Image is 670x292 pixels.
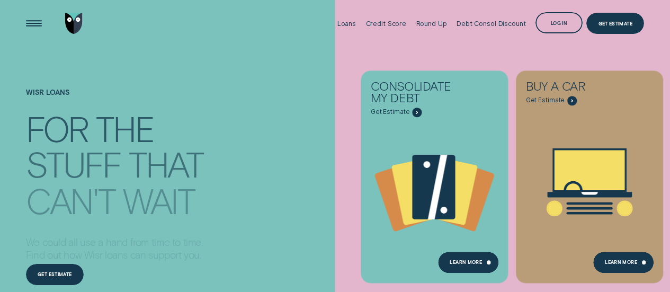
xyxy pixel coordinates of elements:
[438,252,498,273] a: Learn more
[516,70,663,277] a: Buy a car - Learn more
[526,97,565,105] span: Get Estimate
[526,81,620,96] div: Buy a car
[457,20,525,28] div: Debt Consol Discount
[26,112,88,145] div: For
[26,236,203,261] p: We could all use a hand from time to time. Find out how Wisr loans can support you.
[96,112,154,145] div: the
[65,13,83,34] img: Wisr
[535,12,583,33] button: Log in
[23,13,44,34] button: Open Menu
[366,20,407,28] div: Credit Score
[586,13,644,34] a: Get Estimate
[26,184,115,217] div: can't
[593,252,654,273] a: Learn More
[26,148,121,181] div: stuff
[26,108,203,207] h4: For the stuff that can't wait
[416,20,447,28] div: Round Up
[337,20,356,28] div: Loans
[371,109,410,117] span: Get Estimate
[129,148,203,181] div: that
[371,81,465,108] div: Consolidate my debt
[26,264,84,285] a: Get estimate
[123,184,194,217] div: wait
[361,70,508,277] a: Consolidate my debt - Learn more
[26,89,203,110] h1: Wisr loans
